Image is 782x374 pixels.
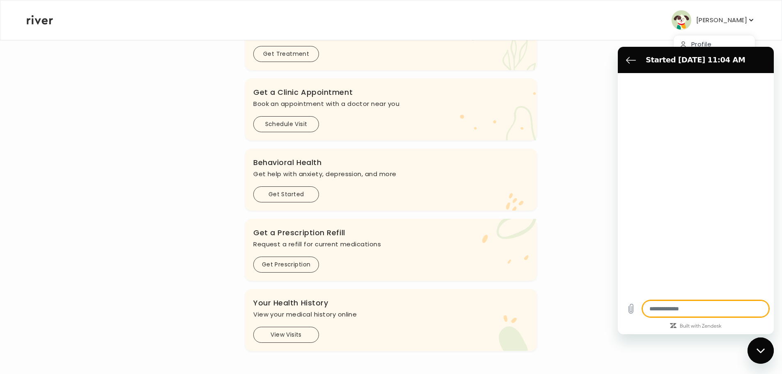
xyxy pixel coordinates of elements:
h3: Behavioral Health [253,157,529,168]
p: Book an appointment with a doctor near you [253,98,529,110]
iframe: Messaging window [618,47,774,334]
p: [PERSON_NAME] [696,14,747,26]
button: Get Started [253,186,319,202]
h3: Get a Clinic Appointment [253,87,529,98]
p: View your medical history online [253,309,529,320]
img: user avatar [672,10,691,30]
iframe: Button to launch messaging window, conversation in progress [748,337,774,364]
p: Request a refill for current medications [253,239,529,250]
h3: Your Health History [253,297,529,309]
button: Schedule Visit [253,116,319,132]
p: Get help with anxiety, depression, and more [253,168,529,180]
button: user avatar[PERSON_NAME] [672,10,755,30]
button: Get Prescription [253,257,319,273]
button: Get Treatment [253,46,319,62]
div: Profile [674,35,755,54]
h3: Get a Prescription Refill [253,227,529,239]
button: View Visits [253,327,319,343]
